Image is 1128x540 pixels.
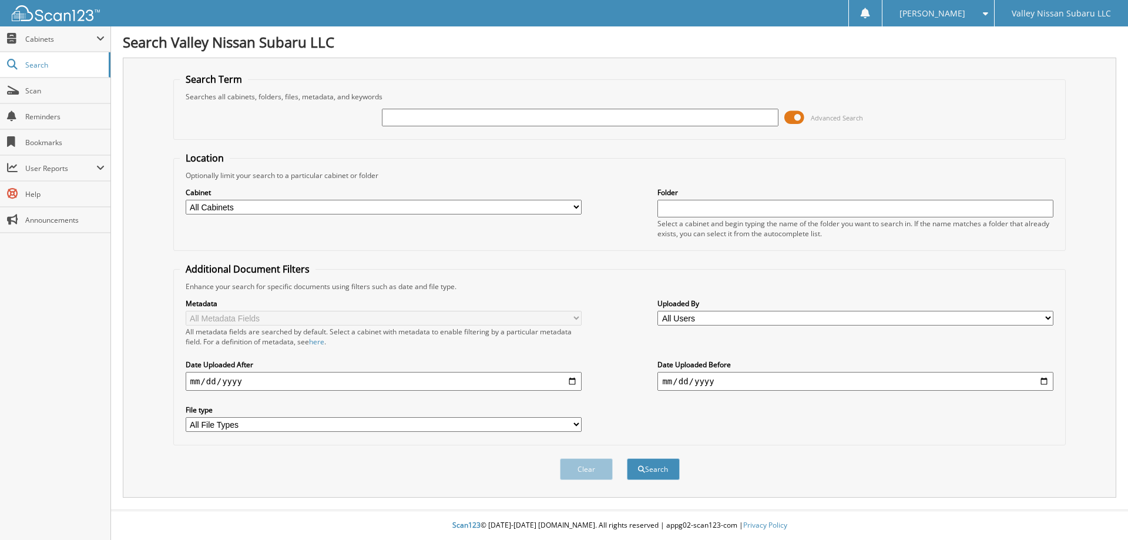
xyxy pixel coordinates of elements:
[811,113,863,122] span: Advanced Search
[25,163,96,173] span: User Reports
[627,458,680,480] button: Search
[186,405,582,415] label: File type
[452,520,481,530] span: Scan123
[123,32,1116,52] h1: Search Valley Nissan Subaru LLC
[25,189,105,199] span: Help
[25,34,96,44] span: Cabinets
[186,360,582,370] label: Date Uploaded After
[25,60,103,70] span: Search
[186,298,582,308] label: Metadata
[186,372,582,391] input: start
[25,112,105,122] span: Reminders
[25,215,105,225] span: Announcements
[180,73,248,86] legend: Search Term
[657,219,1053,239] div: Select a cabinet and begin typing the name of the folder you want to search in. If the name match...
[180,170,1060,180] div: Optionally limit your search to a particular cabinet or folder
[186,327,582,347] div: All metadata fields are searched by default. Select a cabinet with metadata to enable filtering b...
[657,187,1053,197] label: Folder
[560,458,613,480] button: Clear
[25,86,105,96] span: Scan
[180,281,1060,291] div: Enhance your search for specific documents using filters such as date and file type.
[25,137,105,147] span: Bookmarks
[657,360,1053,370] label: Date Uploaded Before
[186,187,582,197] label: Cabinet
[657,372,1053,391] input: end
[111,511,1128,540] div: © [DATE]-[DATE] [DOMAIN_NAME]. All rights reserved | appg02-scan123-com |
[1012,10,1111,17] span: Valley Nissan Subaru LLC
[899,10,965,17] span: [PERSON_NAME]
[657,298,1053,308] label: Uploaded By
[180,152,230,165] legend: Location
[309,337,324,347] a: here
[743,520,787,530] a: Privacy Policy
[180,92,1060,102] div: Searches all cabinets, folders, files, metadata, and keywords
[12,5,100,21] img: scan123-logo-white.svg
[180,263,315,276] legend: Additional Document Filters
